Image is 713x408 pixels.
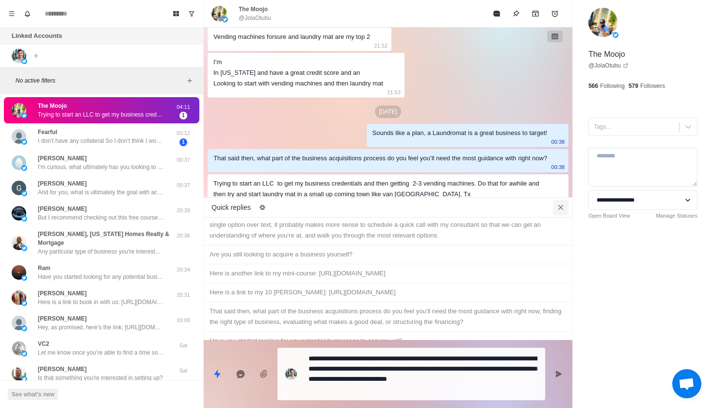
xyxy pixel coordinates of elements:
img: picture [12,206,26,221]
p: [PERSON_NAME] [38,314,87,323]
p: 566 [588,82,598,90]
p: 19:00 [171,316,195,324]
p: Sat [171,367,195,375]
img: picture [211,6,227,21]
button: Close quick replies [553,200,568,215]
p: 00:37 [171,181,195,189]
button: Add account [30,50,42,62]
button: Send message [549,364,568,384]
p: The Moojo [239,5,268,14]
p: The Moojo [588,49,625,60]
img: picture [285,368,297,380]
p: [PERSON_NAME], [US_STATE] Homes Realty & Mortgage [38,230,171,247]
img: picture [21,376,27,382]
button: Menu [4,6,19,21]
a: Open Board View [588,212,630,220]
p: 00:38 [551,162,565,172]
button: Add filters [184,75,195,86]
img: picture [21,139,27,145]
p: @JolaOtubu [239,14,271,22]
p: No active filters [16,76,184,85]
div: Here is a link to my 10 [PERSON_NAME]: [URL][DOMAIN_NAME] [210,287,567,298]
img: picture [12,129,26,144]
img: picture [12,366,26,381]
span: 1 [179,138,187,146]
p: But I recommend checking out this free course that breaks down my full strategy for acquiring a b... [38,213,164,222]
button: Show unread conversations [184,6,199,21]
button: Notifications [19,6,35,21]
p: 579 [629,82,638,90]
img: picture [12,316,26,330]
p: Linked Accounts [12,31,62,41]
div: Have you started looking for any potential businesses to acquire yet? [210,336,567,346]
button: Pin [506,4,526,23]
button: See what's new [8,389,58,400]
img: picture [222,17,228,22]
img: picture [21,300,27,306]
span: 1 [179,112,187,119]
img: picture [12,265,26,280]
div: That said then, what part of the business acquisitions process do you feel you’ll need the most g... [213,153,547,164]
p: Have you started looking for any potential businesses to acquire yet? [38,272,164,281]
p: 20:39 [171,206,195,215]
p: [DATE] [375,105,401,118]
p: Ram [38,264,50,272]
img: picture [12,290,26,305]
button: Reply with AI [231,364,250,384]
img: picture [588,8,617,37]
p: 00:38 [551,136,565,147]
button: Add reminder [545,4,565,23]
p: VC2 [38,340,49,348]
p: Sat [171,341,195,350]
p: Is that something you're interested in setting up? [38,374,163,382]
button: Board View [168,6,184,21]
div: That said then, what part of the business acquisitions process do you feel you’ll need the most g... [210,306,567,327]
p: Following [600,82,625,90]
p: 20:31 [171,291,195,299]
img: picture [21,58,27,64]
img: picture [21,325,27,331]
div: Trying to start an LLC to get my business credentials and then getting 2-3 vending machines. Do t... [213,178,547,200]
img: picture [12,236,26,250]
p: 21:52 [374,40,388,51]
p: [PERSON_NAME] [38,289,87,298]
p: Quick replies [211,203,251,213]
img: picture [21,351,27,357]
img: picture [21,113,27,119]
p: The Moojo [38,102,67,110]
img: picture [12,155,26,170]
button: Add media [254,364,274,384]
img: picture [21,275,27,281]
button: Edit quick replies [255,200,270,215]
img: picture [21,190,27,196]
div: Everything we do is customized because ultimately everyone is looking for different things. So ra... [210,209,567,241]
div: Are you still looking to acquire a business yourself? [210,249,567,260]
p: I don’t have any collateral So I don’t think I would be SBA eligible [38,136,164,145]
p: And for you, what is ultimately the goal with acquiring a business? [38,188,164,197]
div: Open chat [672,369,701,398]
div: Vending machines forsure and laundry mat are my top 2 [213,32,370,42]
img: picture [613,32,618,38]
p: Any particular type of business you're interested in acquiring specifically? [38,247,164,256]
p: Fearful [38,128,57,136]
p: [PERSON_NAME] [38,365,87,374]
p: Here is a link to book in with us: [URL][DOMAIN_NAME][DOMAIN_NAME] [38,298,164,306]
img: picture [12,341,26,356]
button: Archive [526,4,545,23]
p: Trying to start an LLC to get my business credentials and then getting 2-3 vending machines. Do t... [38,110,164,119]
p: Hey, as promised, here's the link: [URL][DOMAIN_NAME] P.S.: If you want to buy a "boring" busines... [38,323,164,332]
p: Followers [640,82,665,90]
p: 20:36 [171,232,195,240]
img: picture [21,216,27,221]
a: Manage Statuses [656,212,697,220]
p: [PERSON_NAME] [38,204,87,213]
p: 20:34 [171,266,195,274]
p: [PERSON_NAME] [38,179,87,188]
p: 00:37 [171,156,195,164]
p: [PERSON_NAME] [38,154,87,163]
button: Mark as read [487,4,506,23]
img: picture [21,245,27,251]
p: 03:12 [171,129,195,137]
img: picture [12,181,26,195]
p: I'm curious, what ultimately has you looking to acquiring a cash-flowing business? [38,163,164,171]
